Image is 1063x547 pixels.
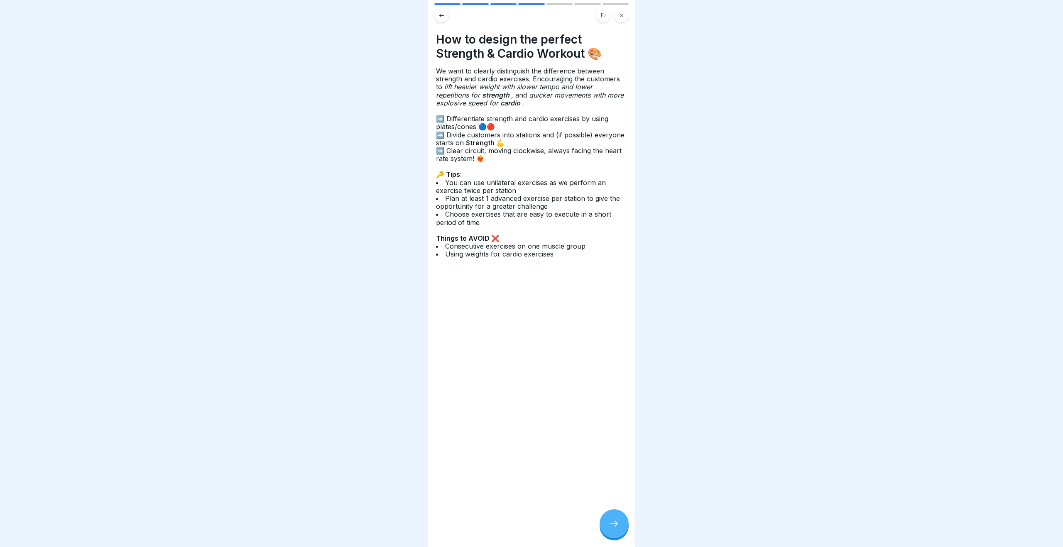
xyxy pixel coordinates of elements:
strong: 🔑 Tips: [436,170,463,178]
span: ➡️ Divide customers into stations and (if possible) everyone starts on [436,131,625,147]
span: 💪 [496,139,507,147]
strong: Strength [466,139,496,147]
span: You can use unilateral exercises as we perform an exercise twice per station [436,178,606,195]
span: We want to clearly distinguish the difference between strength and cardio exercises. Encouraging ... [436,67,620,91]
span: ➡️ Differentiate strength and cardio exercises by using plates/cones 🔵🔴 [436,115,608,131]
em: lift heavier weight with slower tempo and lower repetitions for [436,83,593,99]
em: . [522,99,526,107]
em: quicker movements with more explosive speed for [436,91,624,107]
span: Choose exercises that are easy to execute in a short period of time [436,210,611,226]
span: Consecutive exercises on one muscle group [445,242,588,250]
strong: Things to AVOID ❌ [436,234,501,242]
span: ➡️ Clear circuit, moving clockwise, always facing the heart rate system! ❤️‍🔥 [436,147,622,163]
strong: strength [482,91,511,99]
span: , and [511,91,529,99]
span: Using weights for cardio exercises [445,250,556,258]
span: Plan at least 1 advanced exercise per station to give the opportunity for a greater challenge [436,194,620,210]
strong: cardio [500,99,522,107]
h4: How to design the perfect Strength & Cardio Workout 🎨 [436,32,627,61]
